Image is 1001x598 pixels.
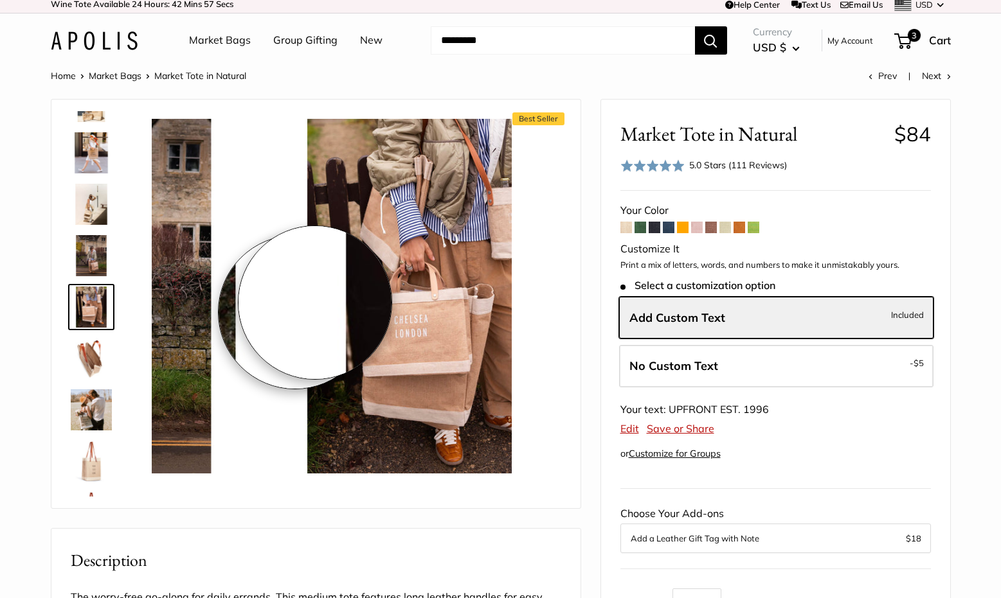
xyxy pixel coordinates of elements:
[71,286,112,328] img: Market Tote in Natural
[620,201,931,220] div: Your Color
[512,112,564,125] span: Best Seller
[51,67,246,84] nav: Breadcrumb
[68,438,114,484] a: Market Tote in Natural
[273,31,338,50] a: Group Gifting
[907,29,920,42] span: 3
[89,70,141,82] a: Market Bags
[68,387,114,433] a: Market Tote in Natural
[360,31,383,50] a: New
[753,40,786,54] span: USD $
[71,441,112,482] img: Market Tote in Natural
[827,33,873,48] a: My Account
[620,259,931,272] p: Print a mix of letters, words, and numbers to make it unmistakably yours.
[891,307,924,322] span: Included
[189,31,251,50] a: Market Bags
[620,422,639,435] a: Edit
[689,158,787,172] div: 5.0 Stars (111 Reviews)
[629,310,725,325] span: Add Custom Text
[71,235,112,276] img: Market Tote in Natural
[68,130,114,176] a: Market Tote in Natural
[154,70,246,82] span: Market Tote in Natural
[929,33,951,47] span: Cart
[51,70,76,82] a: Home
[619,345,933,387] label: Leave Blank
[753,37,800,58] button: USD $
[71,338,112,379] img: description_Water resistant inner liner.
[68,489,114,536] a: Market Tote in Natural
[71,389,112,430] img: Market Tote in Natural
[262,119,617,473] img: Market Tote in Natural
[71,132,112,173] img: Market Tote in Natural
[914,358,924,368] span: $5
[896,30,951,51] a: 3 Cart
[68,181,114,227] a: description_Effortless style that elevates every moment
[922,70,951,82] a: Next
[695,26,727,55] button: Search
[71,492,112,533] img: Market Tote in Natural
[431,26,695,55] input: Search...
[620,156,788,175] div: 5.0 Stars (111 Reviews)
[68,335,114,382] a: description_Water resistant inner liner.
[619,297,933,339] label: Add Custom Text
[620,240,931,259] div: Customize It
[71,184,112,225] img: description_Effortless style that elevates every moment
[894,121,931,146] span: $84
[629,358,718,373] span: No Custom Text
[620,445,721,462] div: or
[647,422,714,435] a: Save or Share
[631,531,921,546] button: Add a Leather Gift Tag with Note
[620,403,769,416] span: Your text: UPFRONT EST. 1996
[620,504,931,553] div: Choose Your Add-ons
[71,548,561,573] h2: Description
[620,122,885,146] span: Market Tote in Natural
[753,23,800,41] span: Currency
[51,31,138,50] img: Apolis
[68,284,114,330] a: Market Tote in Natural
[906,533,921,543] span: $18
[68,233,114,279] a: Market Tote in Natural
[629,448,721,459] a: Customize for Groups
[910,355,924,371] span: -
[869,70,897,82] a: Prev
[620,279,775,292] span: Select a customization option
